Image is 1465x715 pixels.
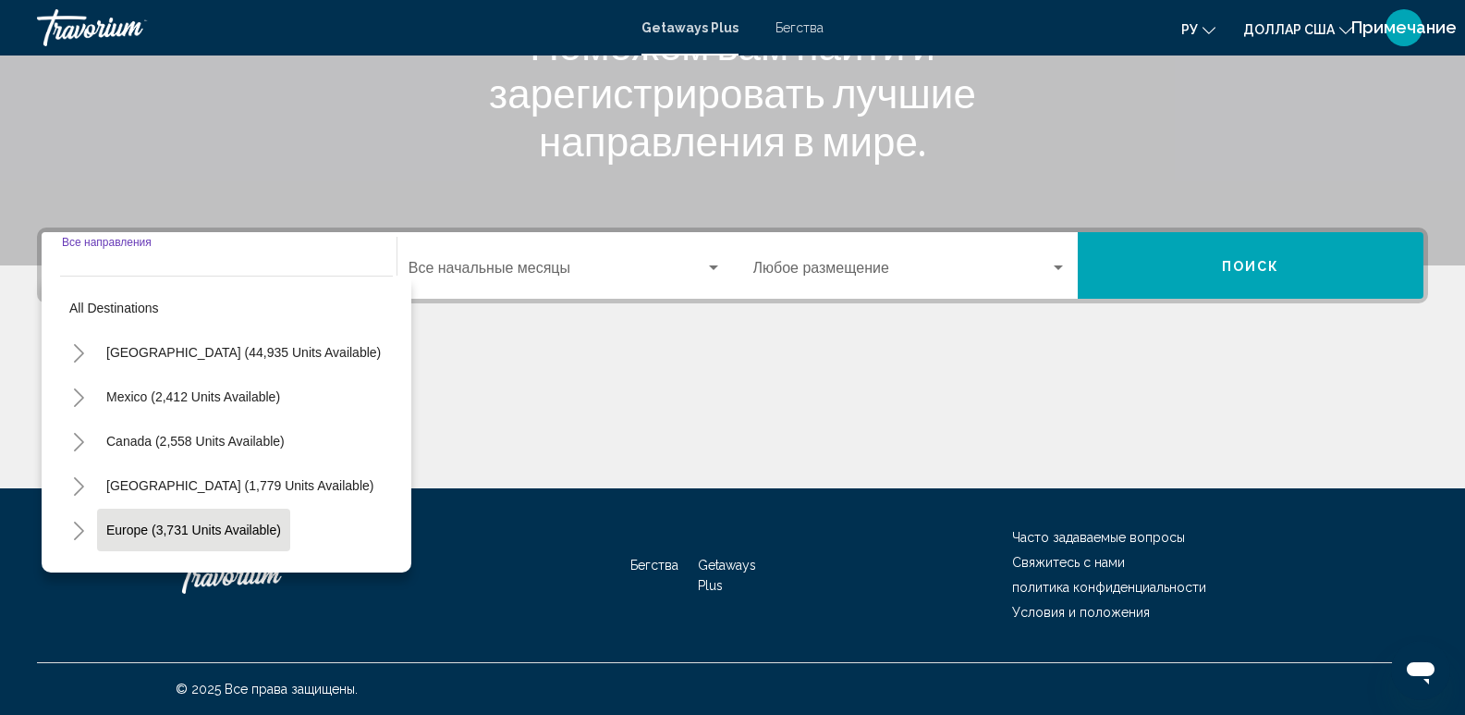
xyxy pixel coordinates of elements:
[1012,580,1206,595] a: политика конфиденциальности
[1391,641,1450,700] iframe: Кнопка запуска окна обмена сообщениями
[60,556,97,593] button: Toggle Australia (191 units available)
[1181,22,1198,37] font: ру
[97,509,290,551] button: Europe (3,731 units available)
[97,420,294,462] button: Canada (2,558 units available)
[97,464,383,507] button: [GEOGRAPHIC_DATA] (1,779 units available)
[1351,18,1457,37] font: Примечание
[37,9,623,46] a: Травориум
[1181,16,1215,43] button: Изменить язык
[97,331,390,374] button: [GEOGRAPHIC_DATA] (44,935 units available)
[60,287,393,329] button: All destinations
[1243,22,1335,37] font: доллар США
[97,376,289,418] button: Mexico (2,412 units available)
[60,423,97,460] button: Toggle Canada (2,558 units available)
[60,467,97,504] button: Toggle Caribbean & Atlantic Islands (1,779 units available)
[69,301,159,315] span: All destinations
[1012,555,1125,570] a: Свяжитесь с нами
[106,523,281,537] span: Europe (3,731 units available)
[641,20,739,35] a: Getaways Plus
[97,553,288,596] button: Australia (191 units available)
[1243,16,1352,43] button: Изменить валюту
[698,558,756,593] a: Getaways Plus
[176,548,360,603] a: Травориум
[1222,259,1280,274] font: Поиск
[1012,530,1185,545] a: Часто задаваемые вопросы
[60,378,97,415] button: Toggle Mexico (2,412 units available)
[42,232,1423,299] div: Виджет поиска
[106,434,285,449] span: Canada (2,558 units available)
[775,20,824,35] a: Бегства
[1012,605,1150,620] a: Условия и положения
[630,558,678,573] a: Бегства
[106,389,280,404] span: Mexico (2,412 units available)
[176,682,358,697] font: © 2025 Все права защищены.
[106,478,373,493] span: [GEOGRAPHIC_DATA] (1,779 units available)
[60,512,97,549] button: Toggle Europe (3,731 units available)
[106,345,381,360] span: [GEOGRAPHIC_DATA] (44,935 units available)
[1078,232,1423,299] button: Поиск
[60,334,97,371] button: Toggle United States (44,935 units available)
[1380,8,1428,47] button: Меню пользователя
[489,20,976,165] font: Поможем вам найти и зарегистрировать лучшие направления в мире.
